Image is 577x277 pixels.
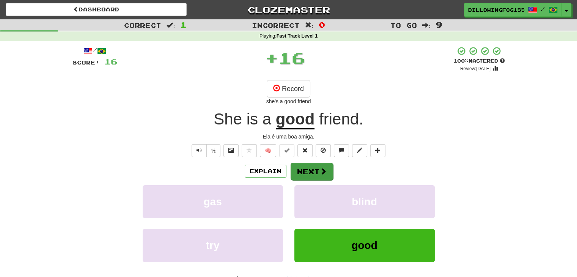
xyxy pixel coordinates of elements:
[291,163,333,180] button: Next
[314,110,363,128] span: .
[352,144,367,157] button: Edit sentence (alt+d)
[453,58,505,65] div: Mastered
[265,46,278,69] span: +
[422,22,431,28] span: :
[190,144,221,157] div: Text-to-speech controls
[143,185,283,218] button: gas
[180,20,187,29] span: 1
[124,21,161,29] span: Correct
[247,110,258,128] span: is
[453,58,469,64] span: 100 %
[460,66,491,71] small: Review: [DATE]
[279,144,294,157] button: Set this sentence to 100% Mastered (alt+m)
[245,165,286,178] button: Explain
[334,144,349,157] button: Discuss sentence (alt+u)
[6,3,187,16] a: Dashboard
[370,144,385,157] button: Add to collection (alt+a)
[294,185,435,218] button: blind
[297,144,313,157] button: Reset to 0% Mastered (alt+r)
[294,229,435,262] button: good
[223,144,239,157] button: Show image (alt+x)
[276,110,315,129] u: good
[278,48,305,67] span: 16
[143,229,283,262] button: try
[464,3,562,17] a: BillowingFog1552 /
[319,20,325,29] span: 0
[252,21,300,29] span: Incorrect
[72,46,117,56] div: /
[351,239,377,251] span: good
[72,133,505,140] div: Ela é uma boa amiga.
[192,144,207,157] button: Play sentence audio (ctl+space)
[206,144,221,157] button: ½
[390,21,417,29] span: To go
[167,22,175,28] span: :
[242,144,257,157] button: Favorite sentence (alt+f)
[104,57,117,66] span: 16
[72,59,100,66] span: Score:
[263,110,271,128] span: a
[468,6,524,13] span: BillowingFog1552
[305,22,313,28] span: :
[319,110,359,128] span: friend
[277,33,318,39] strong: Fast Track Level 1
[206,239,220,251] span: try
[316,144,331,157] button: Ignore sentence (alt+i)
[541,6,545,11] span: /
[72,98,505,105] div: she's a good friend
[352,196,377,208] span: blind
[198,3,379,16] a: Clozemaster
[214,110,242,128] span: She
[260,144,276,157] button: 🧠
[436,20,442,29] span: 9
[203,196,222,208] span: gas
[267,80,310,98] button: Record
